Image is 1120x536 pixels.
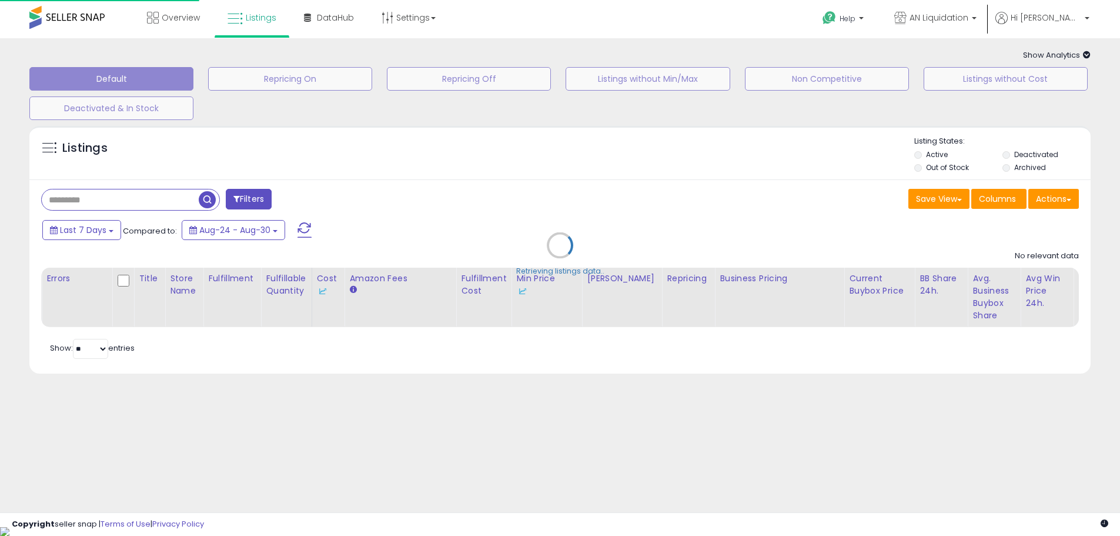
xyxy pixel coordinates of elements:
[246,12,276,24] span: Listings
[1011,12,1081,24] span: Hi [PERSON_NAME]
[822,11,837,25] i: Get Help
[101,518,151,530] a: Terms of Use
[29,67,193,91] button: Default
[29,96,193,120] button: Deactivated & In Stock
[924,67,1088,91] button: Listings without Cost
[910,12,968,24] span: AN Liquidation
[566,67,730,91] button: Listings without Min/Max
[1023,49,1091,61] span: Show Analytics
[317,12,354,24] span: DataHub
[387,67,551,91] button: Repricing Off
[516,266,604,277] div: Retrieving listings data..
[840,14,855,24] span: Help
[208,67,372,91] button: Repricing On
[813,2,875,38] a: Help
[152,518,204,530] a: Privacy Policy
[995,12,1089,38] a: Hi [PERSON_NAME]
[12,519,204,530] div: seller snap | |
[745,67,909,91] button: Non Competitive
[12,518,55,530] strong: Copyright
[162,12,200,24] span: Overview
